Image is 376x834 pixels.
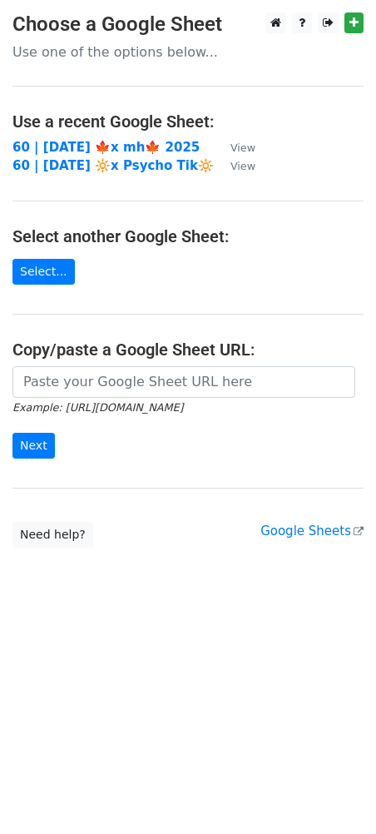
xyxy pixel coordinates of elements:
input: Next [12,433,55,459]
h4: Copy/paste a Google Sheet URL: [12,340,364,360]
small: View [230,141,255,154]
h4: Select another Google Sheet: [12,226,364,246]
a: Need help? [12,522,93,548]
small: Example: [URL][DOMAIN_NAME] [12,401,183,414]
p: Use one of the options below... [12,43,364,61]
small: View [230,160,255,172]
a: 60 | [DATE] 🍁x mh🍁 2025 [12,140,200,155]
a: Select... [12,259,75,285]
h4: Use a recent Google Sheet: [12,112,364,132]
a: View [214,140,255,155]
a: Google Sheets [260,524,364,539]
input: Paste your Google Sheet URL here [12,366,355,398]
a: 60 | [DATE] 🔆x Psycho Tik🔆 [12,158,214,173]
a: View [214,158,255,173]
h3: Choose a Google Sheet [12,12,364,37]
